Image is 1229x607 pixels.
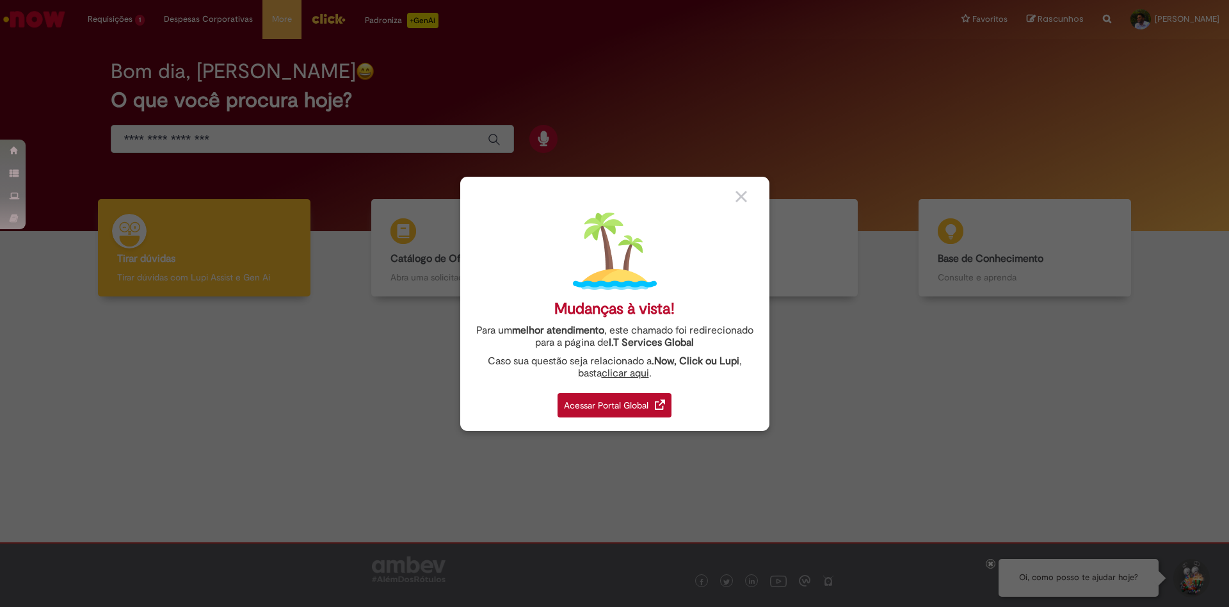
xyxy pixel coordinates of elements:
div: Para um , este chamado foi redirecionado para a página de [470,325,760,349]
a: I.T Services Global [609,329,694,349]
a: Acessar Portal Global [558,386,671,417]
div: Mudanças à vista! [554,300,675,318]
img: redirect_link.png [655,400,665,410]
strong: melhor atendimento [512,324,604,337]
img: close_button_grey.png [735,191,747,202]
div: Acessar Portal Global [558,393,671,417]
div: Caso sua questão seja relacionado a , basta . [470,355,760,380]
a: clicar aqui [602,360,649,380]
strong: .Now, Click ou Lupi [652,355,739,368]
img: island.png [573,209,657,293]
